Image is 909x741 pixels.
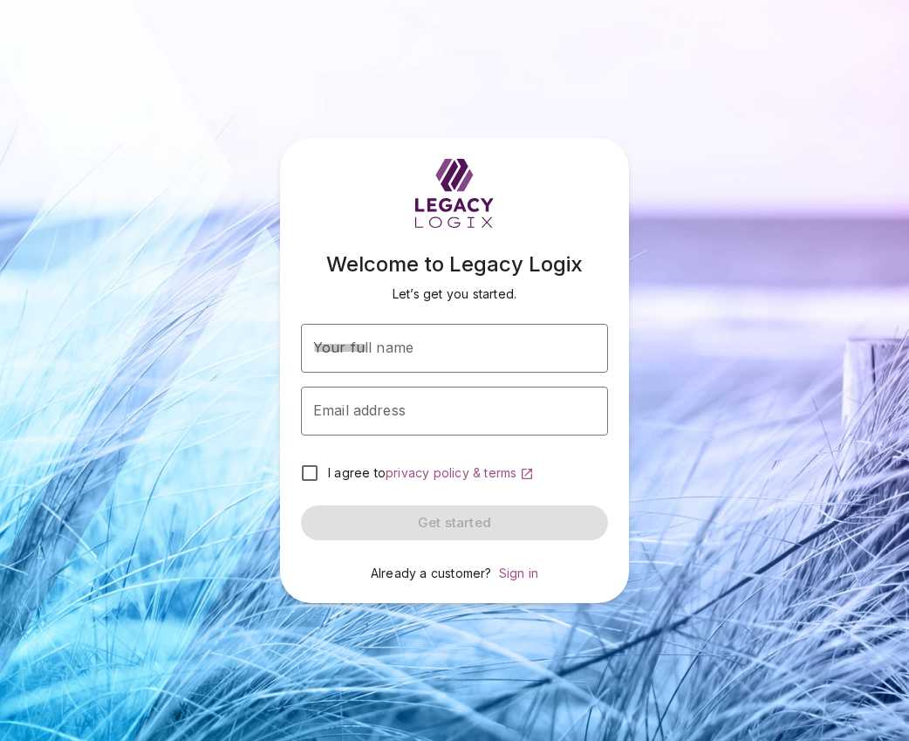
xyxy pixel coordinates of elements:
[326,251,583,277] span: Welcome to Legacy Logix
[328,465,386,480] span: I agree to
[499,566,538,580] a: Sign in
[386,465,516,480] span: privacy policy & terms
[386,465,534,480] a: privacy policy & terms
[371,566,492,580] span: Already a customer?
[393,286,516,301] span: Let’s get you started.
